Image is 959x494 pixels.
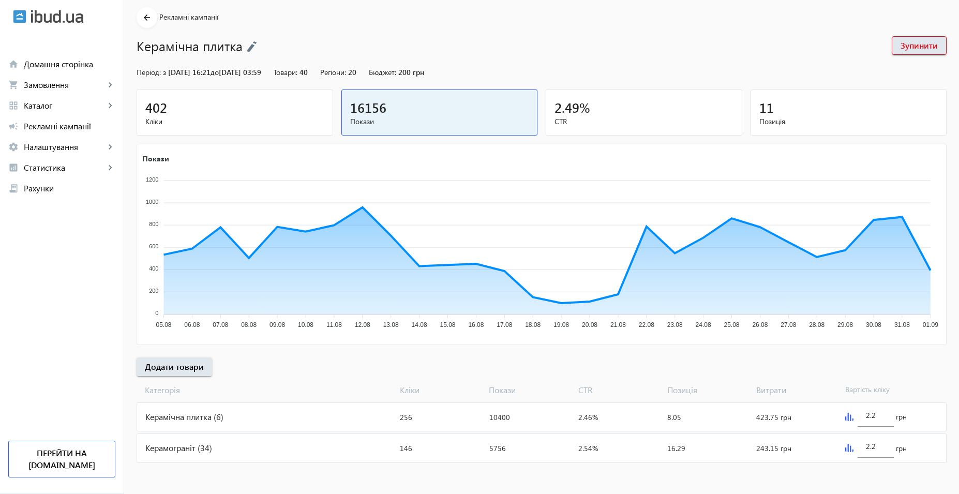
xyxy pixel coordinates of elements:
mat-icon: home [8,59,19,69]
tspan: 1000 [146,199,158,205]
div: Керамічна плитка (6) [137,403,396,431]
tspan: 11.08 [326,321,342,328]
span: 10400 [489,412,510,422]
mat-icon: settings [8,142,19,152]
tspan: 08.08 [241,321,257,328]
span: Статистика [24,162,105,173]
span: % [579,99,590,116]
tspan: 18.08 [525,321,541,328]
span: Зупинити [901,40,938,51]
tspan: 200 [149,288,158,294]
span: Додати товари [145,361,204,372]
tspan: 15.08 [440,321,455,328]
span: Кліки [396,384,485,396]
tspan: 16.08 [468,321,484,328]
span: 2.54% [578,443,598,453]
img: graph.svg [845,413,853,421]
span: Замовлення [24,80,105,90]
tspan: 10.08 [298,321,313,328]
mat-icon: receipt_long [8,183,19,193]
mat-icon: grid_view [8,100,19,111]
tspan: 09.08 [269,321,285,328]
img: ibud_text.svg [31,10,83,23]
span: 200 грн [398,67,424,77]
tspan: 25.08 [724,321,739,328]
tspan: 600 [149,243,158,249]
tspan: 19.08 [553,321,569,328]
span: 40 [299,67,308,77]
mat-icon: analytics [8,162,19,173]
span: грн [896,443,907,454]
tspan: 24.08 [696,321,711,328]
tspan: 20.08 [582,321,597,328]
span: Позиція [759,116,938,127]
span: Витрати [752,384,841,396]
tspan: 13.08 [383,321,399,328]
span: CTR [555,116,733,127]
mat-icon: campaign [8,121,19,131]
mat-icon: keyboard_arrow_right [105,80,115,90]
tspan: 05.08 [156,321,171,328]
mat-icon: arrow_back [141,11,154,24]
a: Перейти на [DOMAIN_NAME] [8,441,115,477]
span: 423.75 грн [756,412,791,422]
span: Вартість кліку [841,384,930,396]
tspan: 22.08 [639,321,654,328]
tspan: 0 [155,310,158,316]
tspan: 31.08 [894,321,910,328]
span: 243.15 грн [756,443,791,453]
span: Товари: [274,67,297,77]
span: Рахунки [24,183,115,193]
tspan: 27.08 [781,321,796,328]
span: Рекламні кампанії [24,121,115,131]
mat-icon: shopping_cart [8,80,19,90]
tspan: 30.08 [866,321,881,328]
span: 402 [145,99,167,116]
tspan: 01.09 [923,321,938,328]
span: Каталог [24,100,105,111]
mat-icon: keyboard_arrow_right [105,142,115,152]
tspan: 17.08 [497,321,512,328]
mat-icon: keyboard_arrow_right [105,162,115,173]
span: Покази [485,384,574,396]
tspan: 07.08 [213,321,228,328]
span: 5756 [489,443,506,453]
img: graph.svg [845,444,853,452]
tspan: 12.08 [355,321,370,328]
span: Регіони: [320,67,346,77]
span: [DATE] 16:21 [DATE] 03:59 [168,67,261,77]
span: 256 [400,412,412,422]
tspan: 28.08 [809,321,825,328]
tspan: 400 [149,265,158,272]
tspan: 06.08 [184,321,200,328]
tspan: 21.08 [610,321,626,328]
text: Покази [142,153,169,163]
tspan: 26.08 [752,321,768,328]
span: 146 [400,443,412,453]
h1: Керамічна плитка [137,37,881,55]
span: Рекламні кампанії [159,12,218,22]
tspan: 800 [149,221,158,227]
span: Покази [350,116,529,127]
span: 11 [759,99,774,116]
img: ibud.svg [13,10,26,23]
tspan: 23.08 [667,321,683,328]
span: 16156 [350,99,386,116]
span: 2.49 [555,99,579,116]
span: Налаштування [24,142,105,152]
tspan: 29.08 [837,321,853,328]
div: Керамограніт (34) [137,434,396,462]
mat-icon: keyboard_arrow_right [105,100,115,111]
span: до [211,67,219,77]
button: Додати товари [137,357,212,376]
span: Бюджет: [369,67,396,77]
tspan: 1200 [146,176,158,183]
span: 20 [348,67,356,77]
span: Категорія [137,384,396,396]
span: 16.29 [667,443,685,453]
span: 2.46% [578,412,598,422]
span: 8.05 [667,412,681,422]
span: Період: з [137,67,166,77]
span: CTR [574,384,663,396]
tspan: 14.08 [412,321,427,328]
